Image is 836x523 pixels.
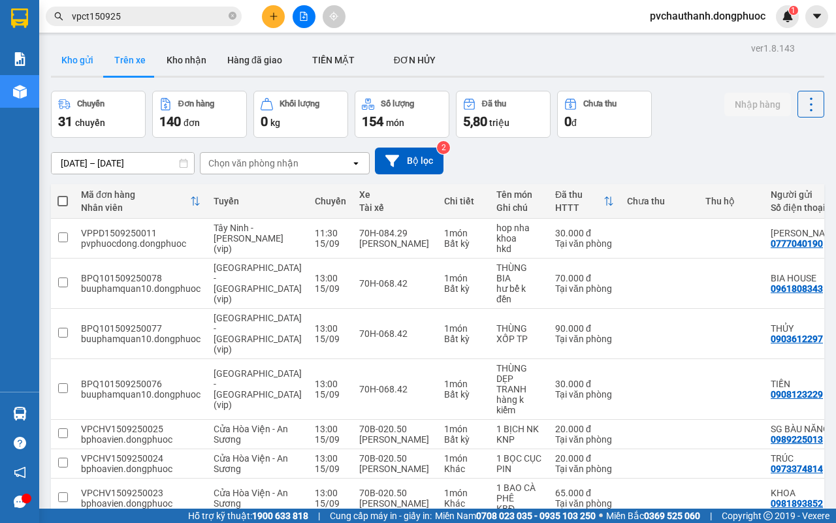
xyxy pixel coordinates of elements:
[315,498,346,509] div: 15/09
[381,99,414,108] div: Số lượng
[359,278,431,289] div: 70H-068.42
[599,513,603,518] span: ⚪️
[75,118,105,128] span: chuyến
[270,118,280,128] span: kg
[104,44,156,76] button: Trên xe
[496,244,542,254] div: hkd
[496,189,542,200] div: Tên món
[293,5,315,28] button: file-add
[496,424,542,434] div: 1 BỊCH NK
[229,12,236,20] span: close-circle
[555,334,614,344] div: Tại văn phòng
[444,196,483,206] div: Chi tiết
[359,202,431,213] div: Tài xế
[555,189,603,200] div: Đã thu
[444,464,483,474] div: Khác
[261,114,268,129] span: 0
[14,496,26,508] span: message
[14,437,26,449] span: question-circle
[81,273,201,283] div: BPQ101509250078
[81,323,201,334] div: BPQ101509250077
[315,453,346,464] div: 13:00
[771,283,823,294] div: 0961808343
[394,55,436,65] span: ĐƠN HỦY
[496,394,542,415] div: hàng k kiểm
[444,273,483,283] div: 1 món
[188,509,308,523] span: Hỗ trợ kỹ thuật:
[280,99,319,108] div: Khối lượng
[81,488,201,498] div: VPCHV1509250023
[262,5,285,28] button: plus
[789,6,798,15] sup: 1
[51,44,104,76] button: Kho gửi
[359,498,431,509] div: [PERSON_NAME]
[75,8,214,25] b: [GEOGRAPHIC_DATA]
[555,424,614,434] div: 20.000 đ
[58,114,72,129] span: 31
[555,434,614,445] div: Tại văn phòng
[315,196,346,206] div: Chuyến
[315,379,346,389] div: 13:00
[771,464,823,474] div: 0973374814
[81,453,201,464] div: VPCHV1509250024
[6,61,249,78] li: 19001152
[51,91,146,138] button: Chuyến31chuyến
[81,283,201,294] div: buuphamquan10.dongphuoc
[315,323,346,334] div: 13:00
[329,12,338,21] span: aim
[724,93,791,116] button: Nhập hàng
[355,91,449,138] button: Số lượng154món
[214,488,288,509] span: Cửa Hòa Viện - An Sương
[375,148,443,174] button: Bộ lọc
[805,5,828,28] button: caret-down
[555,453,614,464] div: 20.000 đ
[444,389,483,400] div: Bất kỳ
[555,283,614,294] div: Tại văn phòng
[315,238,346,249] div: 15/09
[72,9,226,24] input: Tìm tên, số ĐT hoặc mã đơn
[811,10,823,22] span: caret-down
[81,434,201,445] div: bphoavien.dongphuoc
[81,424,201,434] div: VPCHV1509250025
[214,262,302,304] span: [GEOGRAPHIC_DATA] - [GEOGRAPHIC_DATA] (vip)
[81,498,201,509] div: bphoavien.dongphuoc
[444,238,483,249] div: Bất kỳ
[315,424,346,434] div: 13:00
[496,323,542,344] div: THÙNG XỐP TP
[489,118,509,128] span: triệu
[214,368,302,410] span: [GEOGRAPHIC_DATA] - [GEOGRAPHIC_DATA] (vip)
[315,273,346,283] div: 13:00
[496,262,542,283] div: THÙNG BIA
[214,223,283,254] span: Tây Ninh - [PERSON_NAME] (vip)
[81,202,190,213] div: Nhân viên
[751,41,795,55] div: ver 1.8.143
[299,12,308,21] span: file-add
[710,509,712,523] span: |
[437,141,450,154] sup: 2
[482,99,506,108] div: Đã thu
[444,379,483,389] div: 1 món
[81,189,190,200] div: Mã đơn hàng
[496,434,542,445] div: KNP
[208,157,298,170] div: Chọn văn phòng nhận
[312,55,355,65] span: TIỀN MẶT
[764,511,773,520] span: copyright
[74,184,207,219] th: Toggle SortBy
[359,238,431,249] div: [PERSON_NAME]
[444,228,483,238] div: 1 món
[6,97,217,119] b: GỬI : VP [PERSON_NAME]
[214,424,288,445] span: Cửa Hòa Viện - An Sương
[705,196,758,206] div: Thu hộ
[229,10,236,23] span: close-circle
[564,114,571,129] span: 0
[178,99,214,108] div: Đơn hàng
[359,328,431,339] div: 70H-068.42
[549,184,620,219] th: Toggle SortBy
[557,91,652,138] button: Chưa thu0đ
[214,196,302,206] div: Tuyến
[496,283,542,304] div: hư bể k đền
[214,453,288,474] span: Cửa Hòa Viện - An Sương
[782,10,794,22] img: icon-new-feature
[771,238,823,249] div: 0777040190
[315,389,346,400] div: 15/09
